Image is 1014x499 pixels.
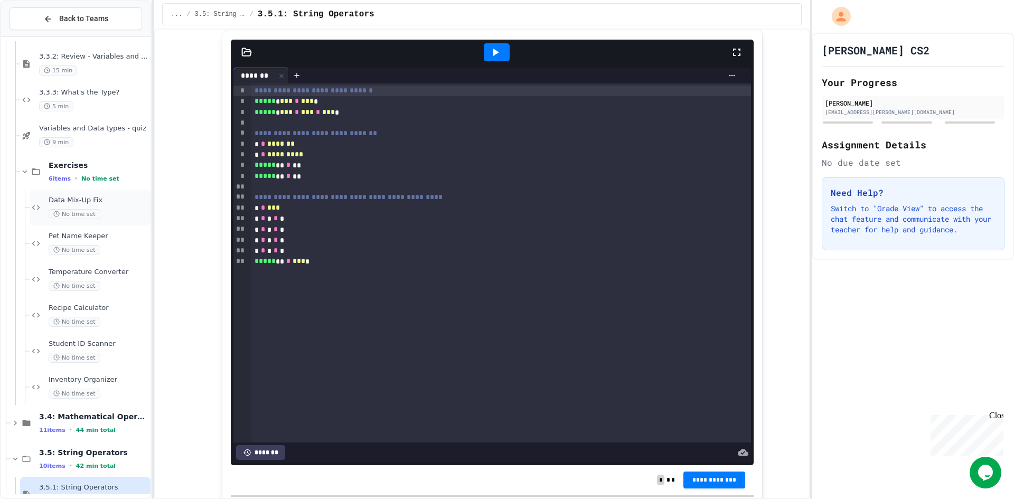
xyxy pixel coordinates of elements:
span: No time set [49,353,100,363]
span: • [75,174,77,183]
span: No time set [49,245,100,255]
span: 3.5.1: String Operators [39,483,148,492]
span: 9 min [39,137,73,147]
span: 3.5.1: String Operators [258,8,374,21]
span: / [186,10,190,18]
button: Back to Teams [10,7,142,30]
span: No time set [49,389,100,399]
span: No time set [49,317,100,327]
span: Inventory Organizer [49,375,148,384]
span: Exercises [49,161,148,170]
span: No time set [49,281,100,291]
h2: Your Progress [822,75,1004,90]
span: 15 min [39,65,77,76]
h2: Assignment Details [822,137,1004,152]
span: No time set [49,209,100,219]
span: Back to Teams [59,13,108,24]
span: 3.3.3: What's the Type? [39,88,148,97]
span: Pet Name Keeper [49,232,148,241]
h3: Need Help? [831,186,996,199]
div: Chat with us now!Close [4,4,73,67]
span: No time set [81,175,119,182]
span: 10 items [39,463,65,469]
span: Recipe Calculator [49,304,148,313]
span: 3.5: String Operators [39,448,148,457]
p: Switch to "Grade View" to access the chat feature and communicate with your teacher for help and ... [831,203,996,235]
span: / [250,10,253,18]
iframe: chat widget [970,457,1003,488]
span: 11 items [39,427,65,434]
div: My Account [821,4,853,29]
h1: [PERSON_NAME] CS2 [822,43,929,58]
span: 3.3.2: Review - Variables and Data Types [39,52,148,61]
span: 42 min total [76,463,116,469]
span: Variables and Data types - quiz [39,124,148,133]
span: 44 min total [76,427,116,434]
span: • [70,426,72,434]
div: No due date set [822,156,1004,169]
span: ... [171,10,183,18]
span: 5 min [39,101,73,111]
span: 6 items [49,175,71,182]
div: [PERSON_NAME] [825,98,1001,108]
div: [EMAIL_ADDRESS][PERSON_NAME][DOMAIN_NAME] [825,108,1001,116]
span: 3.5: String Operators [195,10,246,18]
span: 3.4: Mathematical Operators [39,412,148,421]
span: Student ID Scanner [49,340,148,349]
span: Data Mix-Up Fix [49,196,148,205]
iframe: chat widget [926,411,1003,456]
span: Temperature Converter [49,268,148,277]
span: • [70,462,72,470]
